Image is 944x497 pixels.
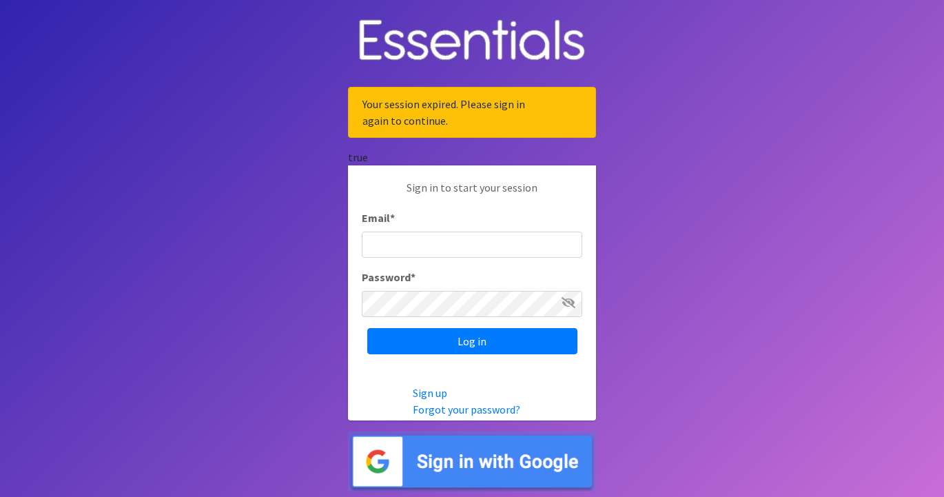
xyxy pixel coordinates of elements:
[413,386,447,400] a: Sign up
[413,403,520,416] a: Forgot your password?
[411,270,415,284] abbr: required
[367,328,577,354] input: Log in
[348,6,596,77] img: Human Essentials
[362,210,395,226] label: Email
[362,179,582,210] p: Sign in to start your session
[348,432,596,491] img: Sign in with Google
[390,211,395,225] abbr: required
[362,269,415,285] label: Password
[348,149,596,165] div: true
[348,87,596,138] div: Your session expired. Please sign in again to continue.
